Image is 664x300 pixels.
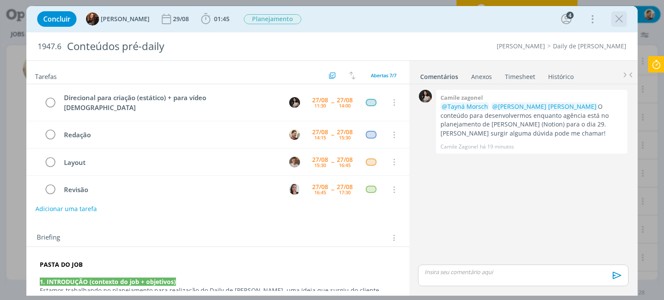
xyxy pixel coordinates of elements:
[337,129,353,135] div: 27/08
[38,42,61,51] span: 1947.6
[243,14,302,25] button: Planejamento
[420,69,459,81] a: Comentários
[173,16,191,22] div: 29/08
[314,163,326,167] div: 15:30
[35,201,97,217] button: Adicionar uma tarefa
[339,135,351,140] div: 15:30
[419,90,432,103] img: C
[60,157,281,168] div: Layout
[288,96,301,109] button: C
[339,163,351,167] div: 16:45
[101,16,150,22] span: [PERSON_NAME]
[331,159,334,165] span: --
[40,278,176,286] strong: 1. INTRODUÇÃO (contexto do job + objetivos)
[371,72,396,79] span: Abertas 7/7
[40,260,83,268] strong: PASTA DO JOB
[480,143,514,151] span: há 19 minutos
[312,157,328,163] div: 27/08
[339,103,351,108] div: 14:00
[60,92,281,113] div: Direcional para criação (estático) + para vídeo [DEMOGRAPHIC_DATA]
[312,184,328,190] div: 27/08
[559,12,573,26] button: 4
[43,16,70,22] span: Concluir
[288,128,301,141] button: G
[199,12,232,26] button: 01:45
[86,13,99,25] img: T
[244,14,301,24] span: Planejamento
[441,143,478,151] p: Camile Zagonel
[63,36,377,57] div: Conteúdos pré-daily
[289,184,300,195] img: C
[37,232,60,243] span: Briefing
[288,183,301,196] button: C
[314,135,326,140] div: 14:15
[26,6,637,296] div: dialog
[37,11,77,27] button: Concluir
[497,42,545,50] a: [PERSON_NAME]
[349,72,355,79] img: arrow-down-up.svg
[337,157,353,163] div: 27/08
[214,15,230,23] span: 01:45
[492,102,597,111] span: @[PERSON_NAME] [PERSON_NAME]
[553,42,626,50] a: Daily de [PERSON_NAME]
[312,97,328,103] div: 27/08
[86,13,150,25] button: T[PERSON_NAME]
[339,190,351,195] div: 17:30
[314,103,326,108] div: 11:30
[331,132,334,138] span: --
[441,94,483,101] b: Camile zagonel
[288,155,301,168] button: T
[289,97,300,108] img: C
[60,184,281,195] div: Revisão
[548,69,574,81] a: Histórico
[289,157,300,167] img: T
[504,69,536,81] a: Timesheet
[331,99,334,105] span: --
[337,97,353,103] div: 27/08
[442,102,488,111] span: @Tayná Morsch
[35,70,57,81] span: Tarefas
[566,12,574,19] div: 4
[289,129,300,140] img: G
[60,129,281,140] div: Redação
[337,184,353,190] div: 27/08
[471,73,492,81] div: Anexos
[314,190,326,195] div: 16:45
[441,102,623,138] p: O conteúdo para desenvolvermos enquanto agência está no planejamento de [PERSON_NAME] (Notion) pa...
[312,129,328,135] div: 27/08
[331,186,334,193] span: --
